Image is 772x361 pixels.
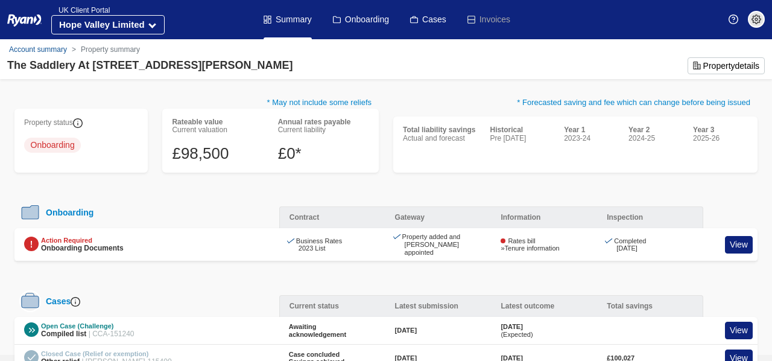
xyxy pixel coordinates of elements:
div: Gateway [385,206,492,228]
div: Contract [279,206,385,228]
a: View [725,322,753,339]
li: Property summary [67,44,140,55]
button: Propertydetails [688,57,765,74]
div: Total savings [597,295,703,317]
span: Onboarding [24,138,81,153]
div: 2025-26 [693,135,748,143]
div: Property added and [PERSON_NAME] appointed [395,233,482,256]
p: * Forecasted saving and fee which can change before being issued [393,97,758,117]
time: [DATE] [501,323,522,330]
div: (Expected) [501,323,533,338]
div: 2023-24 [564,135,619,143]
div: Year 1 [564,126,619,135]
span: | CCA-151240 [89,330,134,338]
div: Actual and forecast [403,135,475,143]
time: [DATE] [616,244,638,252]
div: Rates bill [501,237,587,245]
div: Historical [490,126,554,135]
div: Rateable value [172,118,263,127]
div: The Saddlery At [STREET_ADDRESS][PERSON_NAME] [7,57,293,74]
div: Current status [279,295,385,317]
span: Onboarding Documents [41,244,124,252]
p: * May not include some reliefs [14,97,379,109]
div: Onboarding [41,208,93,217]
a: Account summary [9,45,67,54]
div: Current liability [278,126,369,135]
strong: Awaiting acknowledgement [289,323,346,338]
div: » Tenure information [501,244,587,252]
time: [DATE] [395,327,417,334]
a: View [725,236,753,254]
div: Pre [DATE] [490,135,554,143]
div: Open Case (Challenge) [41,322,134,330]
div: Annual rates payable [278,118,369,127]
div: Latest outcome [491,295,597,317]
div: 2024-25 [628,135,683,143]
div: Current valuation [172,126,263,135]
strong: Hope Valley Limited [59,19,145,30]
div: Inspection [597,206,703,228]
button: Hope Valley Limited [51,15,165,34]
div: Action Required [41,237,124,244]
span: UK Client Portal [51,6,110,14]
div: Year 2 [628,126,683,135]
div: Completed [607,237,694,252]
div: Information [491,206,597,228]
span: Property [703,61,735,71]
div: £98,500 [172,144,263,163]
div: Year 3 [693,126,748,135]
div: Closed Case (Relief or exemption) [41,350,172,358]
div: Total liability savings [403,126,475,135]
div: Cases [41,296,80,307]
div: Business Rates 2023 List [289,237,376,252]
div: Property status [24,118,138,128]
div: Latest submission [385,295,492,317]
span: Compiled list [41,330,86,338]
img: settings [751,14,761,24]
img: Help [729,14,738,24]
